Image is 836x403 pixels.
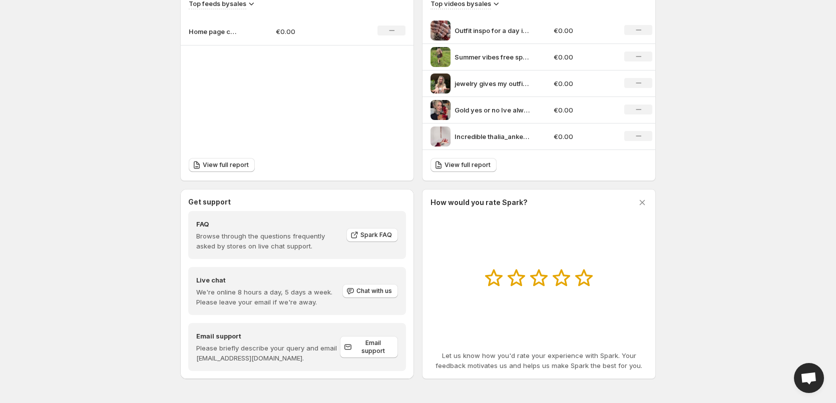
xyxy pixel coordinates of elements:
img: Incredible thalia_anker in our golden collection ethnasia ethnasiajewelry golden goldenjewelry go... [431,126,451,146]
p: Incredible thalia_anker in our golden collection ethnasia ethnasiajewelry golden goldenjewelry go... [455,131,530,141]
img: jewelry gives my outfits the last missing touch this time I wear all from ethnasia_jewelry and I ... [431,73,451,93]
img: Summer vibes free spirit Thank you jessykrefft for the whole vibe ethnasia freespirit s happyday ... [431,47,451,67]
p: €0.00 [554,78,613,88]
img: Outfit inspo for a day in Netherlands ethnasia outfit outfitinspiration traveloutfit bohostyle ri... [431,20,451,40]
p: Outfit inspo for a day in [GEOGRAPHIC_DATA] ethnasia outfit outfitinspiration traveloutfit bohost... [455,25,530,35]
p: Summer vibes free spirit Thank you jessykrefft for the whole vibe ethnasia freespirit s happyday ... [455,52,530,62]
h3: How would you rate Spark? [431,197,528,207]
h3: Get support [188,197,231,207]
span: View full report [445,161,491,169]
p: €0.00 [554,105,613,115]
span: Chat with us [356,287,392,295]
p: €0.00 [554,131,613,141]
button: Chat with us [342,284,398,298]
p: Home page carousel [189,26,239,36]
p: We're online 8 hours a day, 5 days a week. Please leave your email if we're away. [196,287,341,307]
p: Browse through the questions frequently asked by stores on live chat support. [196,231,339,251]
p: €0.00 [554,52,613,62]
p: jewelry gives my outfits the last missing touch this time I wear all from ethnasia_jewelry and I ... [455,78,530,88]
p: €0.00 [276,26,347,36]
span: Spark FAQ [360,231,392,239]
h4: FAQ [196,219,339,229]
a: Spark FAQ [346,228,398,242]
img: Gold yes or no Ive always been a silver fan but now I cant decide what I prefer ad All from ethna... [431,100,451,120]
p: Please briefly describe your query and email [EMAIL_ADDRESS][DOMAIN_NAME]. [196,343,340,363]
a: View full report [189,158,255,172]
h4: Email support [196,331,340,341]
span: Email support [354,339,392,355]
div: Open chat [794,363,824,393]
h4: Live chat [196,275,341,285]
a: Email support [340,336,398,358]
p: Let us know how you'd rate your experience with Spark. Your feedback motivates us and helps us ma... [431,350,647,370]
p: €0.00 [554,25,613,35]
span: View full report [203,161,249,169]
p: Gold yes or no Ive always been a silver fan but now I cant decide what I prefer ad All from ethna... [455,105,530,115]
a: View full report [431,158,497,172]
